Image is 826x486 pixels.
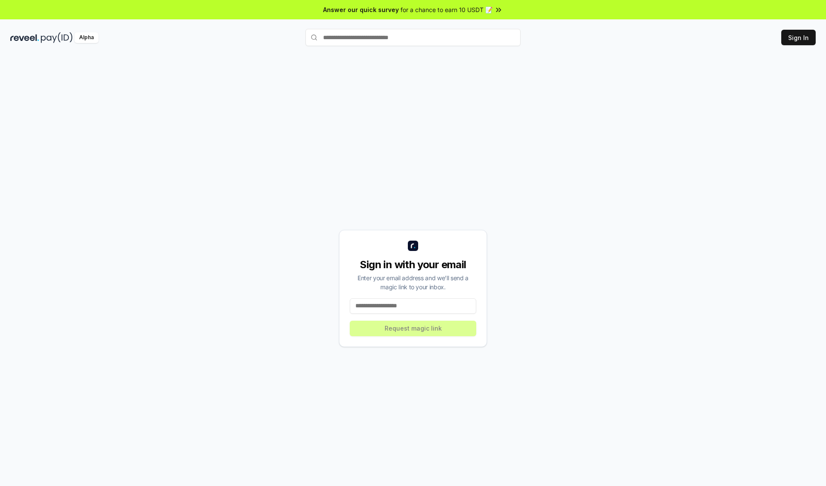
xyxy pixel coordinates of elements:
img: reveel_dark [10,32,39,43]
span: for a chance to earn 10 USDT 📝 [401,5,493,14]
img: logo_small [408,241,418,251]
img: pay_id [41,32,73,43]
span: Answer our quick survey [323,5,399,14]
div: Alpha [74,32,99,43]
button: Sign In [781,30,816,45]
div: Sign in with your email [350,258,476,272]
div: Enter your email address and we’ll send a magic link to your inbox. [350,273,476,291]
